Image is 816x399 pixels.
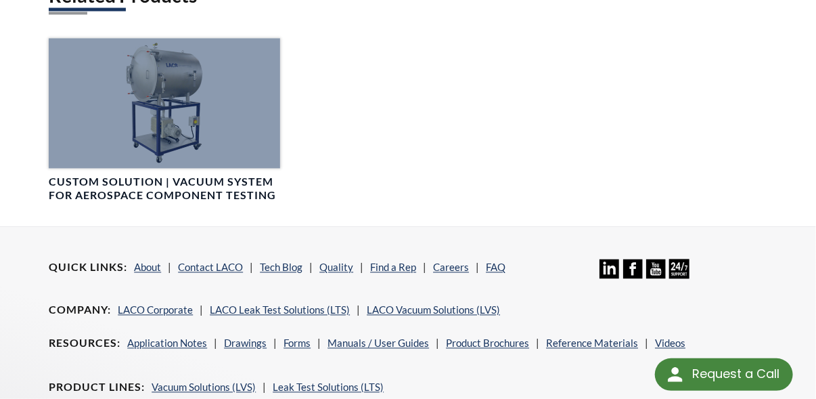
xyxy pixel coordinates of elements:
a: LACO Leak Test Solutions (LTS) [210,304,350,316]
a: Manuals / User Guides [327,337,429,350]
h4: Quick Links [49,261,127,275]
a: Leak Test Solutions (LTS) [273,381,384,394]
a: Reference Materials [546,337,638,350]
a: Contact LACO [178,261,243,274]
a: Custom Vacuum System, angled viewCustom Solution | Vacuum System for Aerospace Component Testing [49,39,280,204]
a: Find a Rep [370,261,416,274]
a: Videos [655,337,685,350]
a: Application Notes [127,337,207,350]
a: Drawings [224,337,267,350]
h4: Product Lines [49,381,145,395]
a: Forms [284,337,311,350]
h4: Resources [49,337,120,351]
a: Quality [319,261,353,274]
div: Request a Call [655,358,793,391]
a: FAQ [486,261,505,274]
img: round button [664,364,686,385]
a: LACO Corporate [118,304,193,316]
a: Careers [433,261,469,274]
a: Product Brochures [446,337,529,350]
h4: Company [49,303,111,318]
img: 24/7 Support Icon [669,259,689,279]
a: 24/7 Support [669,269,689,281]
a: Vacuum Solutions (LVS) [152,381,256,394]
a: About [134,261,161,274]
div: Request a Call [692,358,779,390]
h4: Custom Solution | Vacuum System for Aerospace Component Testing [49,175,280,204]
a: Tech Blog [260,261,302,274]
a: LACO Vacuum Solutions (LVS) [367,304,500,316]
